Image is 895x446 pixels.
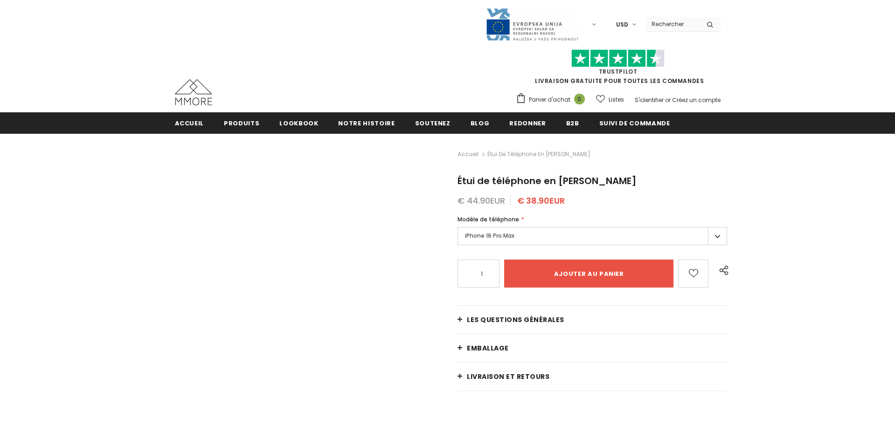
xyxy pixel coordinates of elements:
input: Search Site [646,17,700,31]
a: S'identifier [635,96,664,104]
a: Les questions générales [458,306,727,334]
a: Accueil [175,112,204,133]
a: TrustPilot [599,68,638,75]
a: B2B [566,112,579,133]
span: Produits [224,119,259,128]
span: Notre histoire [338,119,395,128]
a: Redonner [509,112,546,133]
input: Ajouter au panier [504,260,673,288]
a: EMBALLAGE [458,334,727,362]
a: Notre histoire [338,112,395,133]
a: Suivi de commande [599,112,670,133]
span: Les questions générales [467,315,564,324]
img: Faites confiance aux étoiles pilotes [571,49,665,68]
span: Listes [609,95,624,104]
a: Blog [471,112,490,133]
span: Redonner [509,119,546,128]
span: Étui de téléphone en [PERSON_NAME] [458,174,637,187]
span: soutenez [415,119,451,128]
a: Créez un compte [672,96,721,104]
a: Panier d'achat 0 [516,93,590,107]
span: LIVRAISON GRATUITE POUR TOUTES LES COMMANDES [516,54,721,85]
a: Javni Razpis [486,20,579,28]
span: Modèle de téléphone [458,215,519,223]
span: or [665,96,671,104]
a: soutenez [415,112,451,133]
span: 0 [574,94,585,104]
span: € 44.90EUR [458,195,505,206]
span: EMBALLAGE [467,343,509,353]
span: Étui de téléphone en [PERSON_NAME] [487,149,590,160]
span: Suivi de commande [599,119,670,128]
a: Accueil [458,149,479,160]
span: Blog [471,119,490,128]
span: € 38.90EUR [517,195,565,206]
span: Accueil [175,119,204,128]
a: Lookbook [279,112,318,133]
a: Listes [596,91,624,108]
span: Lookbook [279,119,318,128]
a: Livraison et retours [458,363,727,391]
img: Javni Razpis [486,7,579,41]
a: Produits [224,112,259,133]
label: iPhone 16 Pro Max [458,227,727,245]
img: Cas MMORE [175,79,212,105]
span: B2B [566,119,579,128]
span: Panier d'achat [529,95,570,104]
span: Livraison et retours [467,372,549,381]
span: USD [616,20,628,29]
